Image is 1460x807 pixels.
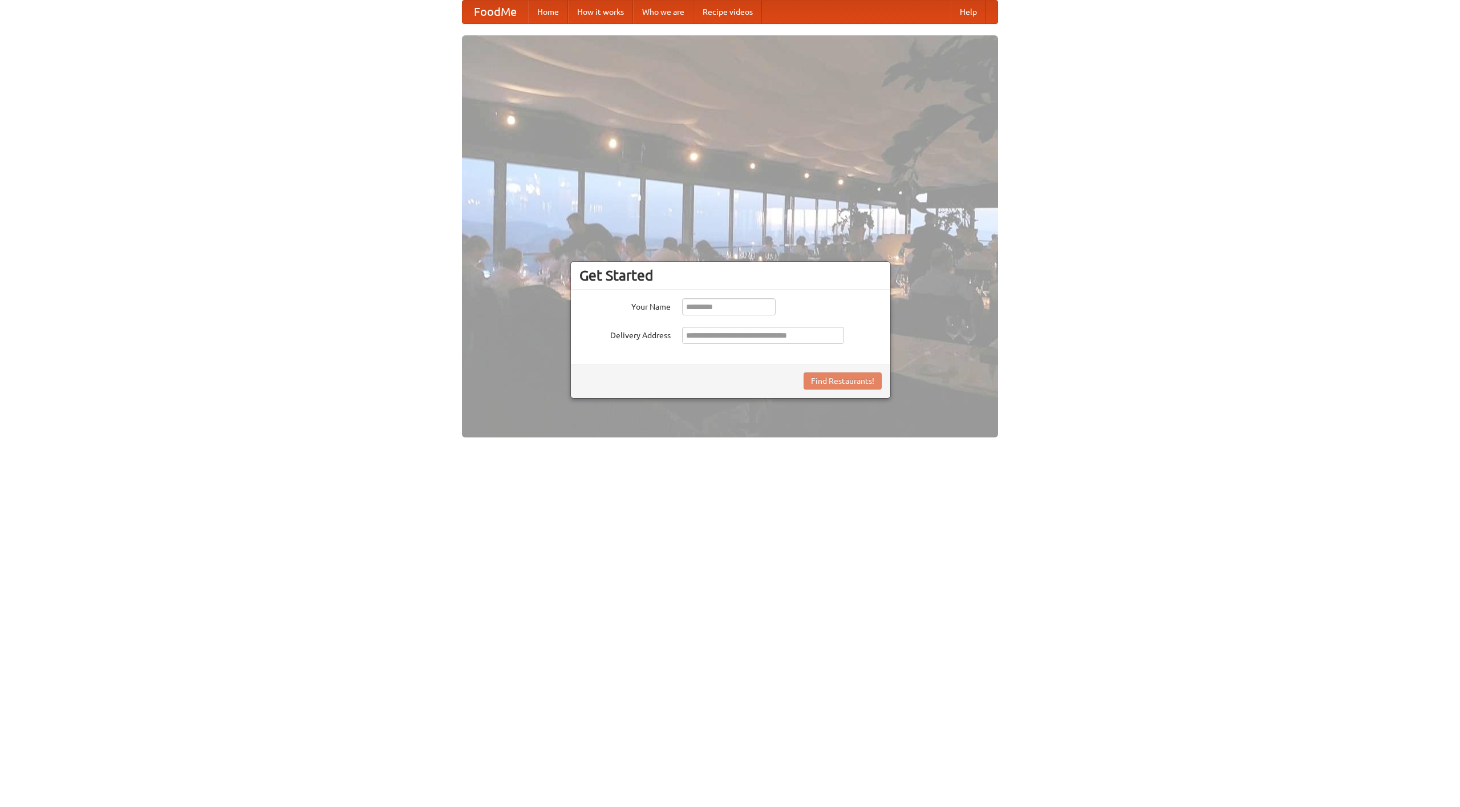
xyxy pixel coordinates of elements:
a: FoodMe [463,1,528,23]
a: How it works [568,1,633,23]
a: Help [951,1,986,23]
a: Who we are [633,1,693,23]
button: Find Restaurants! [804,372,882,390]
a: Recipe videos [693,1,762,23]
label: Your Name [579,298,671,313]
a: Home [528,1,568,23]
h3: Get Started [579,267,882,284]
label: Delivery Address [579,327,671,341]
